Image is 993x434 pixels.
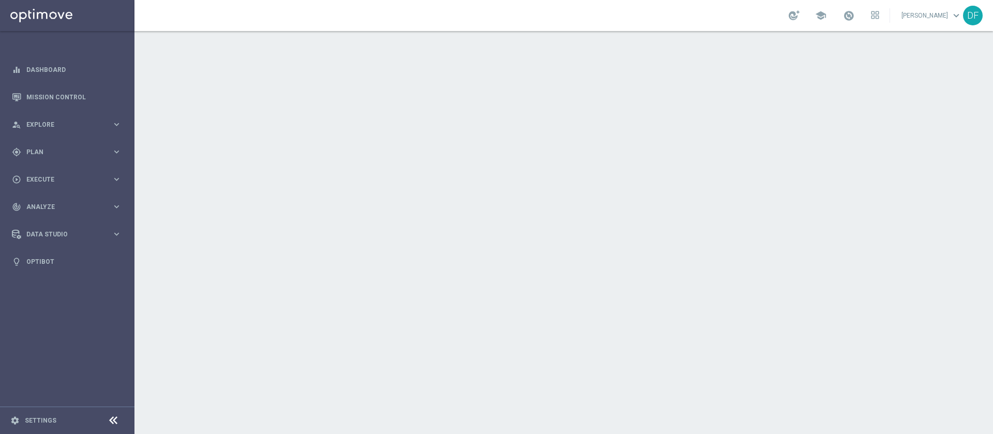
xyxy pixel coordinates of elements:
div: Mission Control [12,83,122,111]
div: Data Studio [12,230,112,239]
a: [PERSON_NAME]keyboard_arrow_down [900,8,963,23]
i: person_search [12,120,21,129]
div: Plan [12,147,112,157]
button: gps_fixed Plan keyboard_arrow_right [11,148,122,156]
i: keyboard_arrow_right [112,174,122,184]
button: Data Studio keyboard_arrow_right [11,230,122,238]
i: equalizer [12,65,21,74]
i: track_changes [12,202,21,212]
span: keyboard_arrow_down [951,10,962,21]
span: Data Studio [26,231,112,237]
span: Execute [26,176,112,183]
div: Dashboard [12,56,122,83]
button: equalizer Dashboard [11,66,122,74]
div: DF [963,6,983,25]
span: Analyze [26,204,112,210]
button: person_search Explore keyboard_arrow_right [11,121,122,129]
button: track_changes Analyze keyboard_arrow_right [11,203,122,211]
div: Analyze [12,202,112,212]
i: keyboard_arrow_right [112,229,122,239]
a: Dashboard [26,56,122,83]
i: gps_fixed [12,147,21,157]
button: play_circle_outline Execute keyboard_arrow_right [11,175,122,184]
button: Mission Control [11,93,122,101]
div: Execute [12,175,112,184]
i: play_circle_outline [12,175,21,184]
button: lightbulb Optibot [11,258,122,266]
span: Plan [26,149,112,155]
a: Settings [25,417,56,424]
i: keyboard_arrow_right [112,202,122,212]
i: settings [10,416,20,425]
a: Optibot [26,248,122,275]
a: Mission Control [26,83,122,111]
i: keyboard_arrow_right [112,147,122,157]
span: school [815,10,826,21]
i: keyboard_arrow_right [112,119,122,129]
div: Explore [12,120,112,129]
span: Explore [26,122,112,128]
div: Optibot [12,248,122,275]
i: lightbulb [12,257,21,266]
